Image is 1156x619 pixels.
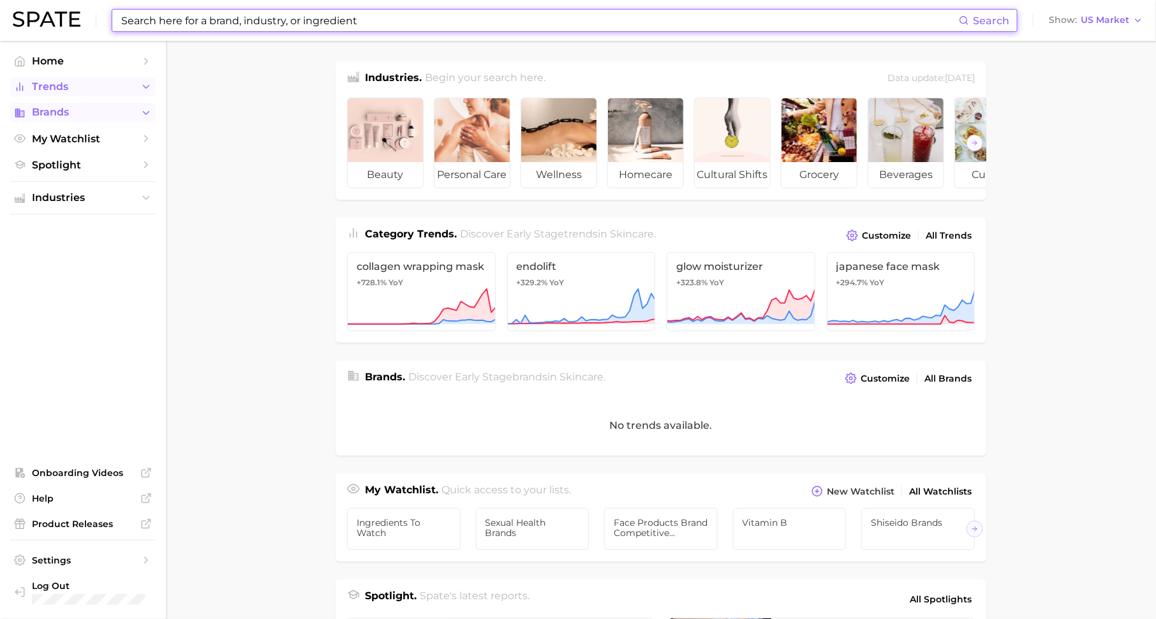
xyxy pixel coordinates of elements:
[521,162,597,188] span: wellness
[347,252,496,331] a: collagen wrapping mask+728.1% YoY
[32,81,134,93] span: Trends
[365,228,457,240] span: Category Trends .
[365,588,417,610] h1: Spotlight.
[10,551,156,570] a: Settings
[924,373,972,384] span: All Brands
[842,369,913,387] button: Customize
[517,260,646,272] span: endolift
[32,159,134,171] span: Spotlight
[921,370,975,387] a: All Brands
[870,278,885,288] span: YoY
[909,486,972,497] span: All Watchlists
[827,252,975,331] a: japanese face mask+294.7% YoY
[420,588,530,610] h2: Spate's latest reports.
[32,493,134,504] span: Help
[861,508,975,550] a: Shiseido Brands
[10,463,156,482] a: Onboarding Videos
[1046,12,1146,29] button: ShowUS Market
[348,162,423,188] span: beauty
[781,98,857,188] a: grocery
[827,486,894,497] span: New Watchlist
[608,162,683,188] span: homecare
[32,518,134,530] span: Product Releases
[336,395,986,456] div: No trends available.
[32,55,134,67] span: Home
[733,508,847,550] a: Vitamin B
[434,162,510,188] span: personal care
[871,518,965,528] span: Shiseido Brands
[836,278,868,287] span: +294.7%
[409,371,606,383] span: Discover Early Stage brands in .
[365,482,438,500] h1: My Watchlist.
[10,514,156,533] a: Product Releases
[1049,17,1077,24] span: Show
[365,371,405,383] span: Brands .
[507,252,656,331] a: endolift+329.2% YoY
[676,260,806,272] span: glow moisturizer
[967,521,983,537] button: Scroll Right
[10,51,156,71] a: Home
[476,508,589,550] a: sexual health brands
[709,278,724,288] span: YoY
[926,230,972,241] span: All Trends
[32,192,134,204] span: Industries
[13,11,80,27] img: SPATE
[357,518,451,538] span: ingredients to watch
[1081,17,1129,24] span: US Market
[614,518,708,538] span: Face products Brand Competitive Analysis
[861,373,910,384] span: Customize
[426,70,546,87] h2: Begin your search here.
[862,230,911,241] span: Customize
[10,576,156,609] a: Log out. Currently logged in with e-mail hannah@spate.nyc.
[10,129,156,149] a: My Watchlist
[32,555,134,566] span: Settings
[743,518,837,528] span: Vitamin B
[973,15,1009,27] span: Search
[676,278,708,287] span: +323.8%
[907,588,975,610] a: All Spotlights
[868,162,944,188] span: beverages
[667,252,815,331] a: glow moisturizer+323.8% YoY
[32,467,134,479] span: Onboarding Videos
[485,518,580,538] span: sexual health brands
[887,70,975,87] div: Data update: [DATE]
[604,508,718,550] a: Face products Brand Competitive Analysis
[695,162,770,188] span: cultural shifts
[910,592,972,607] span: All Spotlights
[32,580,145,592] span: Log Out
[517,278,548,287] span: +329.2%
[521,98,597,188] a: wellness
[836,260,966,272] span: japanese face mask
[10,155,156,175] a: Spotlight
[442,482,572,500] h2: Quick access to your lists.
[868,98,944,188] a: beverages
[347,98,424,188] a: beauty
[611,228,655,240] span: skincare
[694,98,771,188] a: cultural shifts
[923,227,975,244] a: All Trends
[967,135,983,151] button: Scroll Right
[550,278,565,288] span: YoY
[347,508,461,550] a: ingredients to watch
[120,10,959,31] input: Search here for a brand, industry, or ingredient
[10,489,156,508] a: Help
[357,260,486,272] span: collagen wrapping mask
[954,98,1031,188] a: culinary
[607,98,684,188] a: homecare
[782,162,857,188] span: grocery
[461,228,656,240] span: Discover Early Stage trends in .
[10,188,156,207] button: Industries
[434,98,510,188] a: personal care
[365,70,422,87] h1: Industries.
[357,278,387,287] span: +728.1%
[10,103,156,122] button: Brands
[32,107,134,118] span: Brands
[906,483,975,500] a: All Watchlists
[808,482,898,500] button: New Watchlist
[10,77,156,96] button: Trends
[32,133,134,145] span: My Watchlist
[955,162,1030,188] span: culinary
[560,371,604,383] span: skincare
[843,227,914,244] button: Customize
[389,278,403,288] span: YoY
